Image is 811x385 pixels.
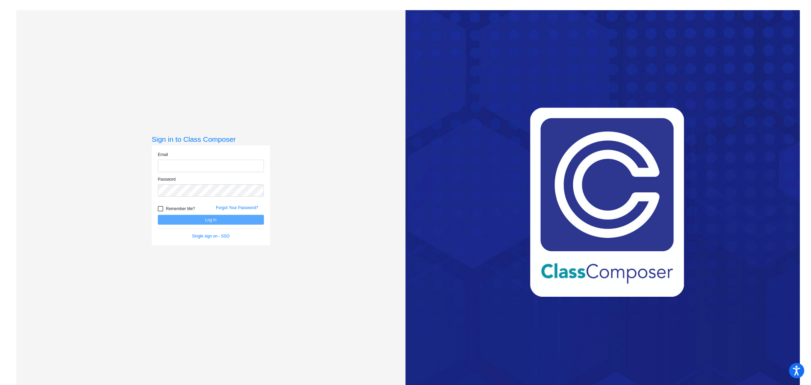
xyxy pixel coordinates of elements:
[216,205,258,210] a: Forgot Your Password?
[158,215,264,225] button: Log In
[192,234,229,239] a: Single sign on - SSO
[166,205,195,213] span: Remember Me?
[152,135,270,143] h3: Sign in to Class Composer
[158,152,168,158] label: Email
[158,176,176,182] label: Password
